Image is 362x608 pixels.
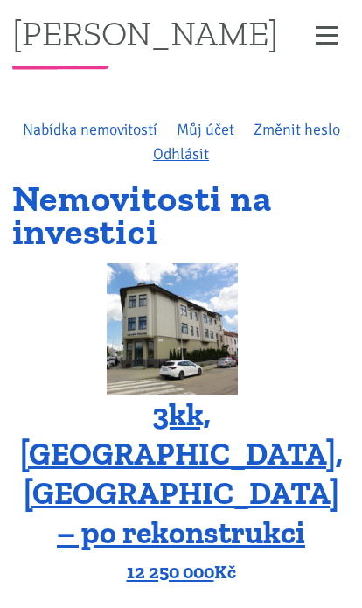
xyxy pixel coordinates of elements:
[12,560,351,584] p: Kč
[23,120,157,139] a: Nabídka nemovitostí
[20,395,343,551] a: 3kk, [GEOGRAPHIC_DATA], [GEOGRAPHIC_DATA] – po rekonstrukci
[127,561,214,584] a: 12 250 000
[12,182,351,248] h1: Nemovitosti na investici
[254,120,340,139] a: Změnit heslo
[177,120,234,139] a: Můj účet
[153,144,209,164] a: Odhlásit
[303,20,351,51] button: Zobrazit menu
[12,16,278,50] a: [PERSON_NAME]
